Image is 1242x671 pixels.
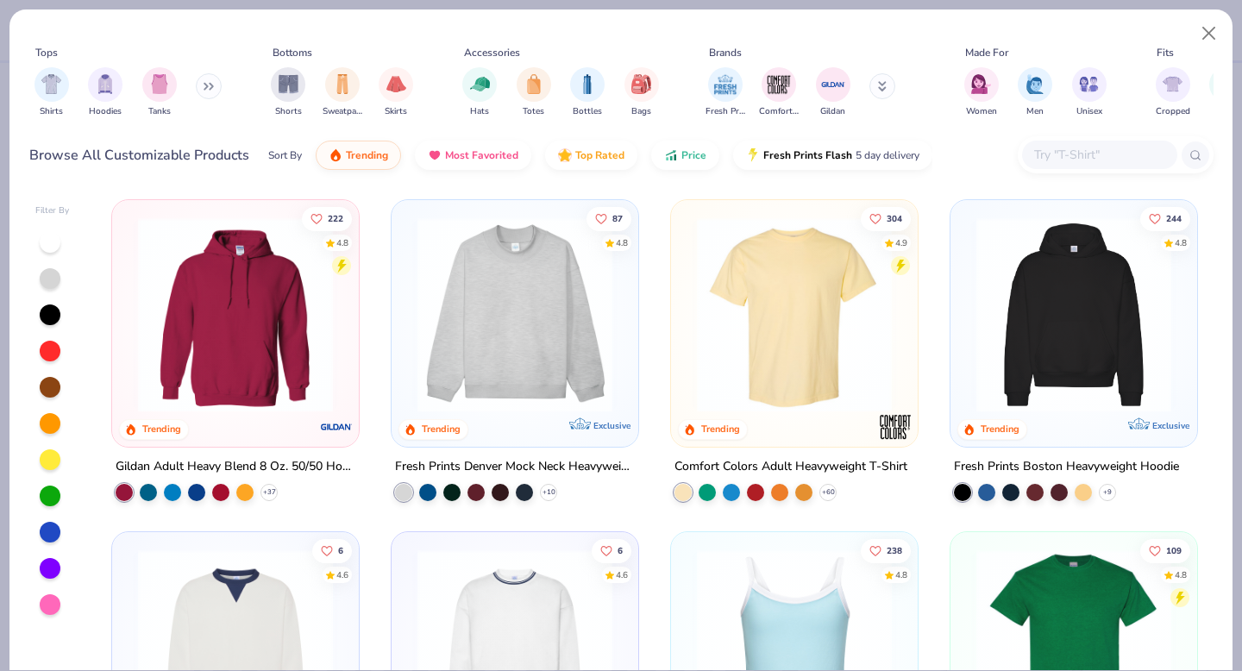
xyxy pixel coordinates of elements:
img: e55d29c3-c55d-459c-bfd9-9b1c499ab3c6 [900,217,1112,412]
div: filter for Cropped [1156,67,1190,118]
span: Price [681,148,706,162]
div: filter for Bags [624,67,659,118]
div: filter for Shorts [271,67,305,118]
button: Like [861,206,911,230]
button: Like [1140,538,1190,562]
span: + 60 [821,487,834,498]
div: Gildan Adult Heavy Blend 8 Oz. 50/50 Hooded Sweatshirt [116,456,355,478]
div: 4.8 [895,568,907,581]
div: Sort By [268,147,302,163]
button: filter button [34,67,69,118]
span: + 10 [543,487,555,498]
span: + 37 [263,487,276,498]
button: filter button [271,67,305,118]
img: flash.gif [746,148,760,162]
img: Hats Image [470,74,490,94]
button: filter button [1156,67,1190,118]
button: Trending [316,141,401,170]
div: filter for Tanks [142,67,177,118]
span: 304 [887,214,902,223]
div: filter for Shirts [34,67,69,118]
div: Fits [1157,45,1174,60]
div: filter for Unisex [1072,67,1107,118]
img: TopRated.gif [558,148,572,162]
span: Top Rated [575,148,624,162]
img: 01756b78-01f6-4cc6-8d8a-3c30c1a0c8ac [129,217,342,412]
div: Filter By [35,204,70,217]
span: 244 [1166,214,1182,223]
button: Like [313,538,353,562]
img: Hoodies Image [96,74,115,94]
div: 4.6 [616,568,628,581]
span: Tanks [148,105,171,118]
div: filter for Hats [462,67,497,118]
div: Tops [35,45,58,60]
div: filter for Hoodies [88,67,122,118]
span: Bags [631,105,651,118]
button: filter button [379,67,413,118]
img: Bottles Image [578,74,597,94]
img: Bags Image [631,74,650,94]
div: filter for Bottles [570,67,605,118]
div: Made For [965,45,1008,60]
button: filter button [88,67,122,118]
span: 222 [329,214,344,223]
button: filter button [759,67,799,118]
div: 4.8 [1175,236,1187,249]
button: filter button [142,67,177,118]
button: filter button [323,67,362,118]
span: Totes [523,105,544,118]
div: Browse All Customizable Products [29,145,249,166]
div: 4.8 [337,236,349,249]
div: 4.8 [616,236,628,249]
button: filter button [816,67,850,118]
div: filter for Men [1018,67,1052,118]
button: filter button [462,67,497,118]
div: filter for Sweatpants [323,67,362,118]
button: Like [861,538,911,562]
div: Accessories [464,45,520,60]
button: filter button [1018,67,1052,118]
img: Tanks Image [150,74,169,94]
span: Skirts [385,105,407,118]
span: 6 [618,546,623,555]
div: 4.8 [1175,568,1187,581]
span: Shirts [40,105,63,118]
span: Hats [470,105,489,118]
div: Fresh Prints Boston Heavyweight Hoodie [954,456,1179,478]
span: Comfort Colors [759,105,799,118]
button: Top Rated [545,141,637,170]
button: Like [303,206,353,230]
button: Close [1193,17,1226,50]
span: Fresh Prints [706,105,745,118]
span: Fresh Prints Flash [763,148,852,162]
img: 91acfc32-fd48-4d6b-bdad-a4c1a30ac3fc [968,217,1180,412]
span: 6 [339,546,344,555]
img: Gildan Image [820,72,846,97]
span: Shorts [275,105,302,118]
span: Cropped [1156,105,1190,118]
img: Cropped Image [1163,74,1182,94]
img: Comfort Colors Image [766,72,792,97]
div: 4.9 [895,236,907,249]
input: Try "T-Shirt" [1032,145,1165,165]
div: 4.6 [337,568,349,581]
button: Like [592,538,631,562]
img: most_fav.gif [428,148,442,162]
span: Exclusive [1151,420,1189,431]
img: 029b8af0-80e6-406f-9fdc-fdf898547912 [688,217,900,412]
img: f5d85501-0dbb-4ee4-b115-c08fa3845d83 [409,217,621,412]
span: Most Favorited [445,148,518,162]
span: + 9 [1103,487,1112,498]
div: filter for Skirts [379,67,413,118]
button: Price [651,141,719,170]
button: filter button [1072,67,1107,118]
img: Gildan logo [319,410,354,444]
img: Women Image [971,74,991,94]
span: Men [1026,105,1044,118]
div: filter for Totes [517,67,551,118]
div: filter for Gildan [816,67,850,118]
span: 109 [1166,546,1182,555]
div: filter for Comfort Colors [759,67,799,118]
button: filter button [517,67,551,118]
